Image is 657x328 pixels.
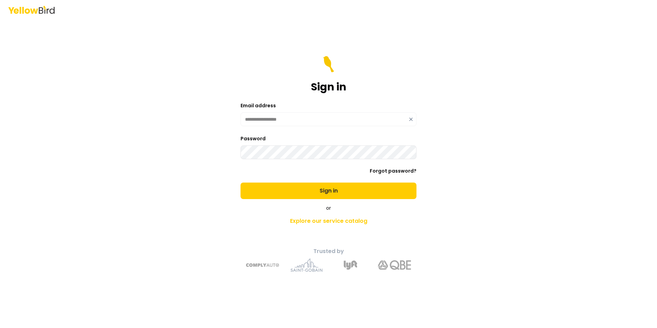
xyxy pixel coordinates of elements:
button: Sign in [241,183,416,199]
a: Explore our service catalog [208,214,449,228]
span: or [326,205,331,211]
label: Email address [241,102,276,109]
h1: Sign in [311,81,346,93]
label: Password [241,135,266,142]
a: Forgot password? [370,167,416,174]
p: Trusted by [208,247,449,255]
